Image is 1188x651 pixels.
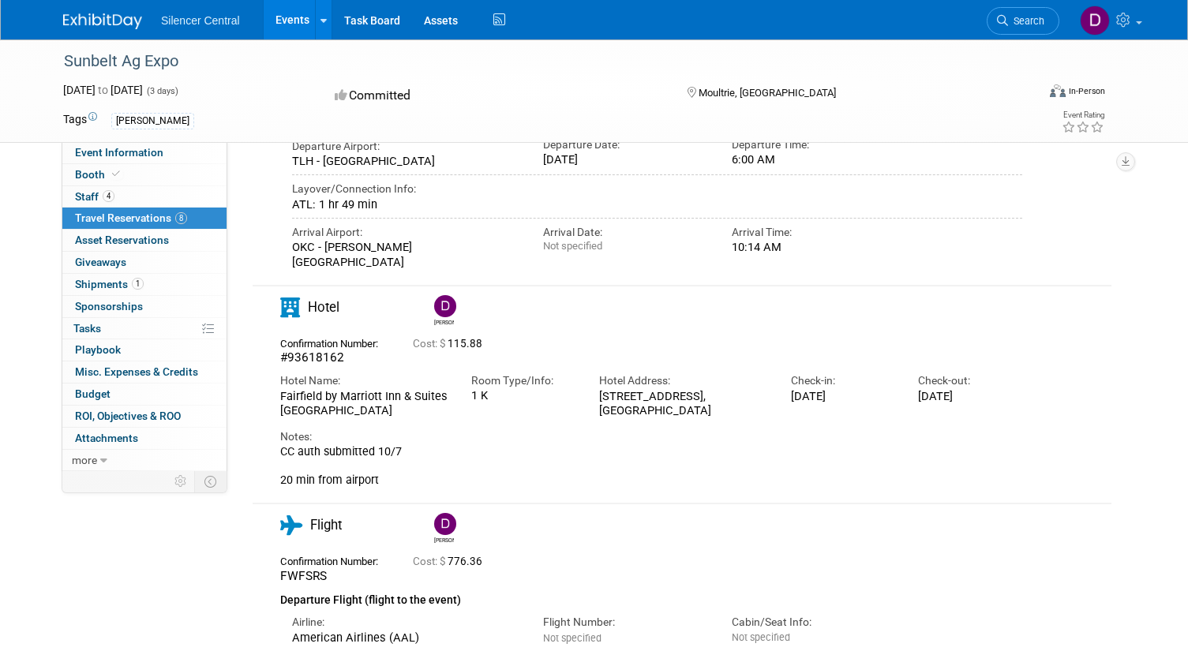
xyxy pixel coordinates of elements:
[1062,111,1104,119] div: Event Rating
[434,513,456,535] img: Dean Woods
[280,429,1022,444] div: Notes:
[330,82,661,110] div: Committed
[62,186,227,208] a: Staff4
[434,535,454,544] div: Dean Woods
[292,181,1022,196] div: Layover/Connection Info:
[434,317,454,327] div: Dean Woods
[434,295,456,317] img: Dean Woods
[280,373,448,388] div: Hotel Name:
[699,87,836,99] span: Moultrie, [GEOGRAPHIC_DATA]
[75,168,123,181] span: Booth
[1050,84,1066,97] img: Format-Inperson.png
[1080,6,1110,36] img: Dean Woods
[62,230,227,251] a: Asset Reservations
[292,615,519,630] div: Airline:
[96,84,111,96] span: to
[413,556,489,567] span: 776.36
[75,278,144,290] span: Shipments
[280,569,327,583] span: FWFSRS
[310,517,342,533] span: Flight
[175,212,187,224] span: 8
[543,225,708,240] div: Arrival Date:
[791,373,895,388] div: Check-in:
[75,387,111,400] span: Budget
[543,152,708,166] div: [DATE]
[112,170,120,178] i: Booth reservation complete
[413,338,489,350] span: 115.88
[62,296,227,317] a: Sponsorships
[280,333,389,350] div: Confirmation Number:
[62,142,227,163] a: Event Information
[732,137,897,152] div: Departure Time:
[599,389,766,418] div: [STREET_ADDRESS], [GEOGRAPHIC_DATA]
[75,234,169,246] span: Asset Reservations
[62,383,227,405] a: Budget
[543,137,708,152] div: Departure Date:
[111,113,194,129] div: [PERSON_NAME]
[161,14,240,27] span: Silencer Central
[75,410,181,422] span: ROI, Objectives & ROO
[280,350,344,365] span: #93618162
[62,274,227,295] a: Shipments1
[58,47,1017,76] div: Sunbelt Ag Expo
[62,361,227,383] a: Misc. Expenses & Credits
[280,515,302,535] i: Flight
[918,389,1022,403] div: [DATE]
[62,164,227,185] a: Booth
[292,154,519,168] div: TLH - [GEOGRAPHIC_DATA]
[732,631,790,643] span: Not specified
[72,454,97,466] span: more
[62,208,227,229] a: Travel Reservations8
[103,190,114,202] span: 4
[75,211,187,224] span: Travel Reservations
[732,240,897,254] div: 10:14 AM
[430,513,458,544] div: Dean Woods
[75,365,198,378] span: Misc. Expenses & Credits
[280,297,300,317] i: Hotel
[75,432,138,444] span: Attachments
[75,146,163,159] span: Event Information
[430,295,458,327] div: Dean Woods
[543,632,601,644] span: Not specified
[471,389,575,403] div: 1 K
[62,450,227,471] a: more
[75,256,126,268] span: Giveaways
[63,111,97,129] td: Tags
[292,630,519,645] div: American Airlines (AAL)
[280,551,389,568] div: Confirmation Number:
[1068,85,1105,97] div: In-Person
[732,615,897,630] div: Cabin/Seat Info:
[132,278,144,290] span: 1
[145,86,178,96] span: (3 days)
[75,190,114,203] span: Staff
[62,318,227,339] a: Tasks
[292,225,519,240] div: Arrival Airport:
[1008,15,1044,27] span: Search
[599,373,766,388] div: Hotel Address:
[791,389,895,403] div: [DATE]
[292,197,1022,211] div: ATL: 1 hr 49 min
[413,556,448,567] span: Cost: $
[62,339,227,361] a: Playbook
[543,240,708,253] div: Not specified
[75,343,121,356] span: Playbook
[471,373,575,388] div: Room Type/Info:
[195,471,227,492] td: Toggle Event Tabs
[167,471,195,492] td: Personalize Event Tab Strip
[413,338,448,350] span: Cost: $
[987,7,1059,35] a: Search
[73,322,101,335] span: Tasks
[308,299,339,315] span: Hotel
[63,13,142,29] img: ExhibitDay
[732,152,897,166] div: 6:00 AM
[75,300,143,312] span: Sponsorships
[280,389,448,418] div: Fairfield by Marriott Inn & Suites [GEOGRAPHIC_DATA]
[951,82,1105,106] div: Event Format
[62,406,227,427] a: ROI, Objectives & ROO
[292,240,519,269] div: OKC - [PERSON_NAME][GEOGRAPHIC_DATA]
[280,445,1022,488] div: CC auth submitted 10/7 20 min from airport
[63,84,143,96] span: [DATE] [DATE]
[918,373,1022,388] div: Check-out:
[292,139,519,154] div: Departure Airport:
[732,225,897,240] div: Arrival Time:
